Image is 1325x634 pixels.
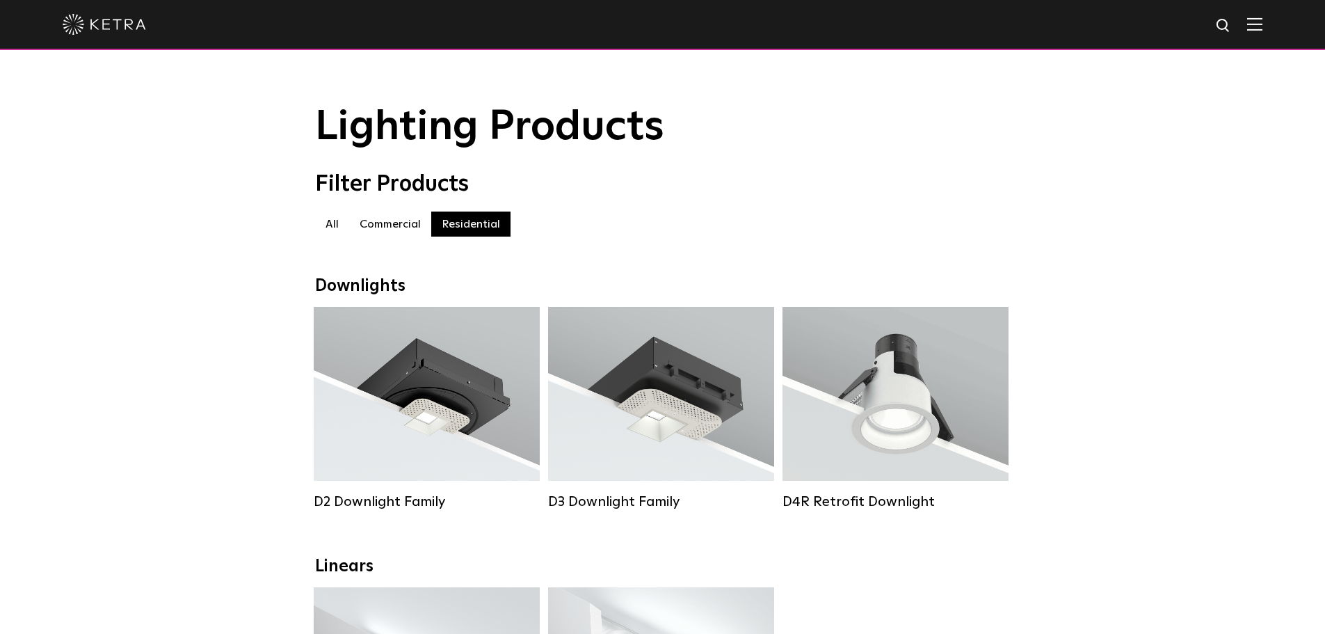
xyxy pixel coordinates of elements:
[314,493,540,510] div: D2 Downlight Family
[548,307,774,510] a: D3 Downlight Family Lumen Output:700 / 900 / 1100Colors:White / Black / Silver / Bronze / Paintab...
[314,307,540,510] a: D2 Downlight Family Lumen Output:1200Colors:White / Black / Gloss Black / Silver / Bronze / Silve...
[782,307,1009,510] a: D4R Retrofit Downlight Lumen Output:800Colors:White / BlackBeam Angles:15° / 25° / 40° / 60°Watta...
[782,493,1009,510] div: D4R Retrofit Downlight
[315,276,1011,296] div: Downlights
[1247,17,1262,31] img: Hamburger%20Nav.svg
[1215,17,1232,35] img: search icon
[349,212,431,237] label: Commercial
[315,557,1011,577] div: Linears
[315,212,349,237] label: All
[315,171,1011,198] div: Filter Products
[431,212,511,237] label: Residential
[315,106,664,148] span: Lighting Products
[63,14,146,35] img: ketra-logo-2019-white
[548,493,774,510] div: D3 Downlight Family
